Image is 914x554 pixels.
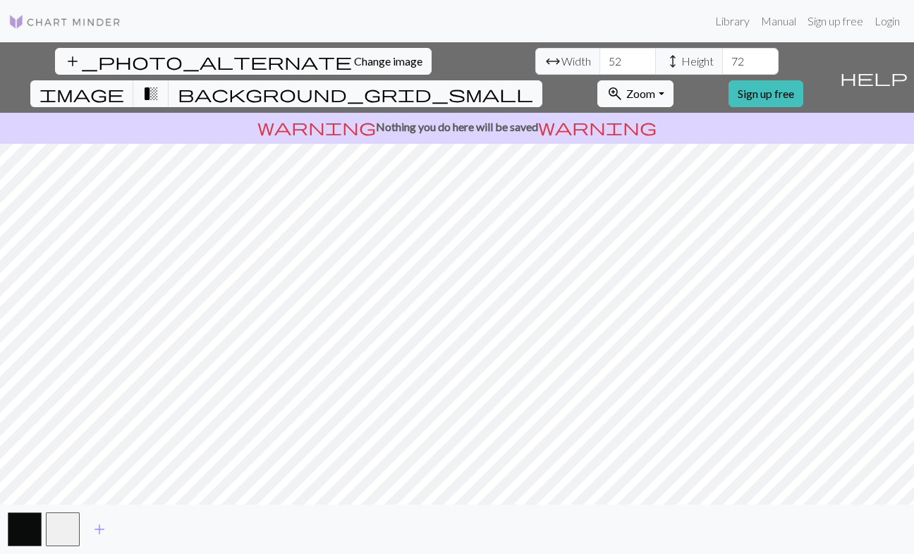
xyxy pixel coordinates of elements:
span: warning [257,117,376,137]
span: zoom_in [607,84,623,104]
span: transition_fade [142,84,159,104]
a: Sign up free [802,7,869,35]
span: Width [561,53,591,70]
span: Height [681,53,714,70]
span: warning [538,117,657,137]
span: add [91,519,108,539]
p: Nothing you do here will be saved [6,118,908,135]
a: Manual [755,7,802,35]
a: Library [709,7,755,35]
span: background_grid_small [178,84,533,104]
span: Change image [354,54,422,68]
a: Login [869,7,906,35]
button: Add color [82,516,117,543]
img: Logo [8,13,121,30]
span: Zoom [626,87,655,100]
a: Sign up free [729,80,803,107]
span: add_photo_alternate [64,51,352,71]
button: Change image [55,48,432,75]
button: Help [834,42,914,113]
span: help [840,68,908,87]
button: Zoom [597,80,673,107]
span: height [664,51,681,71]
span: arrow_range [544,51,561,71]
span: image [39,84,124,104]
